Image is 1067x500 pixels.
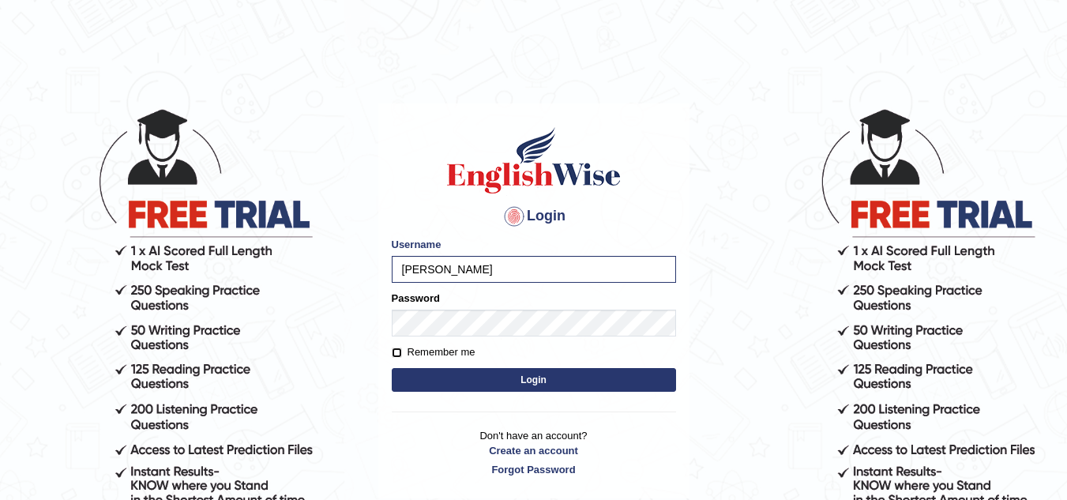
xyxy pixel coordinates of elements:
[392,291,440,306] label: Password
[392,344,475,360] label: Remember me
[392,348,402,358] input: Remember me
[392,368,676,392] button: Login
[392,443,676,458] a: Create an account
[392,462,676,477] a: Forgot Password
[392,237,441,252] label: Username
[392,204,676,229] h4: Login
[444,125,624,196] img: Logo of English Wise sign in for intelligent practice with AI
[392,428,676,477] p: Don't have an account?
